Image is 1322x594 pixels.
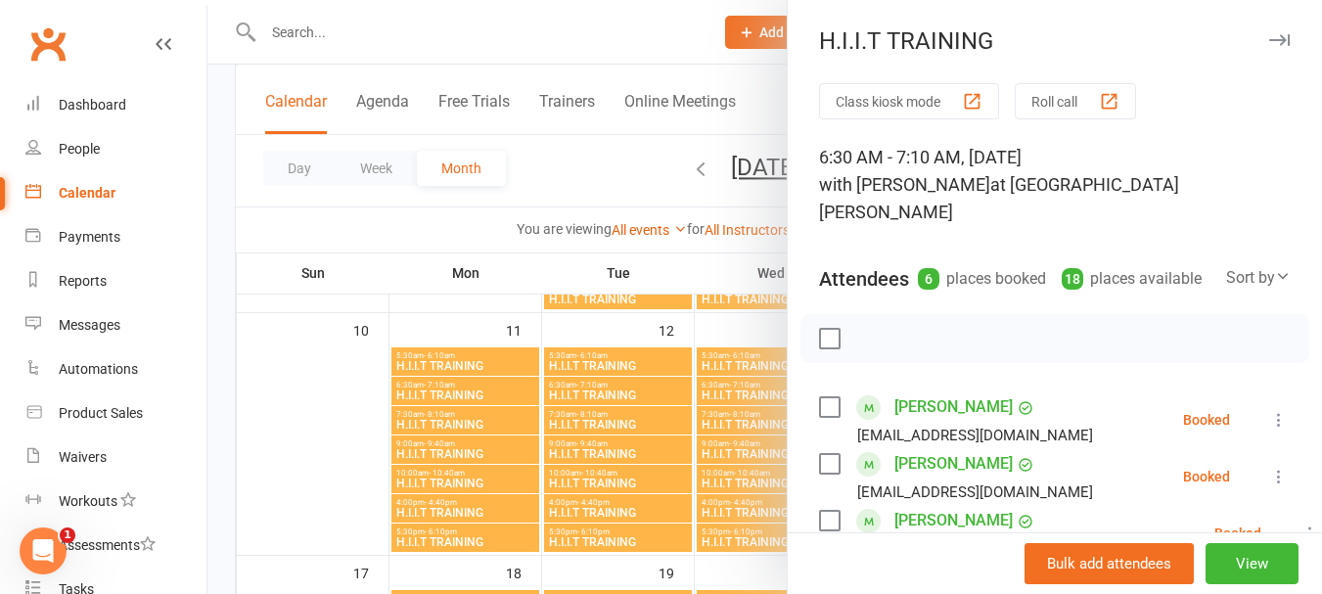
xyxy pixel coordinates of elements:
[857,480,1093,505] div: [EMAIL_ADDRESS][DOMAIN_NAME]
[59,361,138,377] div: Automations
[918,265,1046,293] div: places booked
[819,174,1179,222] span: at [GEOGRAPHIC_DATA][PERSON_NAME]
[1015,83,1136,119] button: Roll call
[819,265,909,293] div: Attendees
[25,524,206,568] a: Assessments
[59,493,117,509] div: Workouts
[1183,413,1230,427] div: Booked
[894,448,1013,480] a: [PERSON_NAME]
[59,405,143,421] div: Product Sales
[23,20,72,69] a: Clubworx
[25,347,206,391] a: Automations
[894,391,1013,423] a: [PERSON_NAME]
[1062,268,1083,290] div: 18
[25,435,206,480] a: Waivers
[25,171,206,215] a: Calendar
[20,527,67,574] iframe: Intercom live chat
[59,185,115,201] div: Calendar
[1025,543,1194,584] button: Bulk add attendees
[59,537,156,553] div: Assessments
[25,303,206,347] a: Messages
[819,144,1291,226] div: 6:30 AM - 7:10 AM, [DATE]
[857,423,1093,448] div: [EMAIL_ADDRESS][DOMAIN_NAME]
[1214,526,1261,540] div: Booked
[25,480,206,524] a: Workouts
[59,97,126,113] div: Dashboard
[25,83,206,127] a: Dashboard
[60,527,75,543] span: 1
[59,317,120,333] div: Messages
[25,127,206,171] a: People
[788,27,1322,55] div: H.I.I.T TRAINING
[819,83,999,119] button: Class kiosk mode
[819,174,990,195] span: with [PERSON_NAME]
[1183,470,1230,483] div: Booked
[59,141,100,157] div: People
[25,215,206,259] a: Payments
[59,273,107,289] div: Reports
[894,505,1013,536] a: [PERSON_NAME]
[25,259,206,303] a: Reports
[1062,265,1202,293] div: places available
[59,449,107,465] div: Waivers
[918,268,939,290] div: 6
[1226,265,1291,291] div: Sort by
[25,391,206,435] a: Product Sales
[59,229,120,245] div: Payments
[1206,543,1299,584] button: View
